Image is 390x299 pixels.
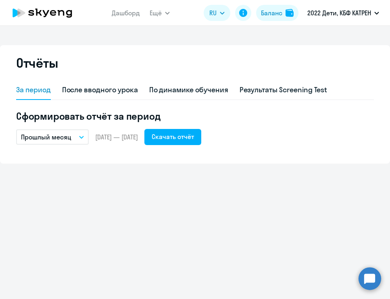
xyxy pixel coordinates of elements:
span: RU [209,8,217,18]
button: RU [204,5,230,21]
div: Результаты Screening Test [240,85,327,95]
span: [DATE] — [DATE] [95,133,138,141]
button: 2022 Дети, КБФ КАТРЕН [303,3,383,23]
button: Прошлый месяц [16,129,89,145]
button: Скачать отчёт [144,129,201,145]
div: За период [16,85,51,95]
h2: Отчёты [16,55,58,71]
img: balance [286,9,294,17]
span: Ещё [150,8,162,18]
button: Ещё [150,5,170,21]
div: Скачать отчёт [152,132,194,141]
div: После вводного урока [62,85,138,95]
button: Балансbalance [256,5,298,21]
h5: Сформировать отчёт за период [16,110,374,123]
p: Прошлый месяц [21,132,71,142]
a: Дашборд [112,9,140,17]
div: Баланс [261,8,282,18]
div: По динамике обучения [149,85,228,95]
p: 2022 Дети, КБФ КАТРЕН [307,8,371,18]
